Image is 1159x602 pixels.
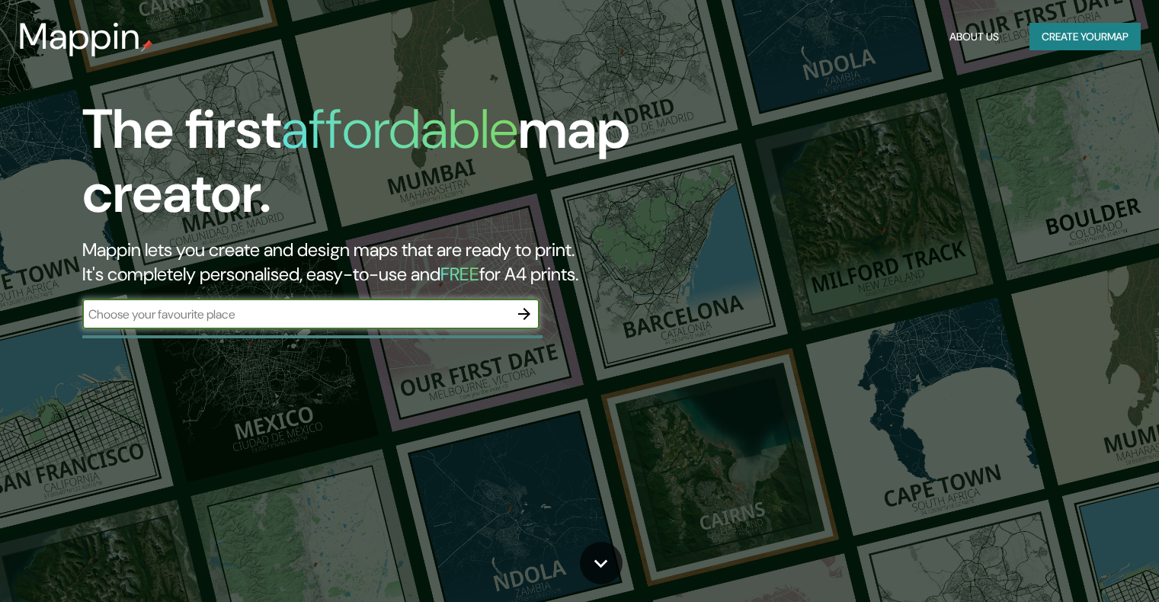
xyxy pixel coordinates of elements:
button: Create yourmap [1029,23,1141,51]
h2: Mappin lets you create and design maps that are ready to print. It's completely personalised, eas... [82,238,662,287]
h5: FREE [440,262,479,286]
h3: Mappin [18,15,141,58]
img: mappin-pin [141,40,153,52]
input: Choose your favourite place [82,306,509,323]
h1: affordable [281,94,518,165]
button: About Us [943,23,1005,51]
h1: The first map creator. [82,98,662,238]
